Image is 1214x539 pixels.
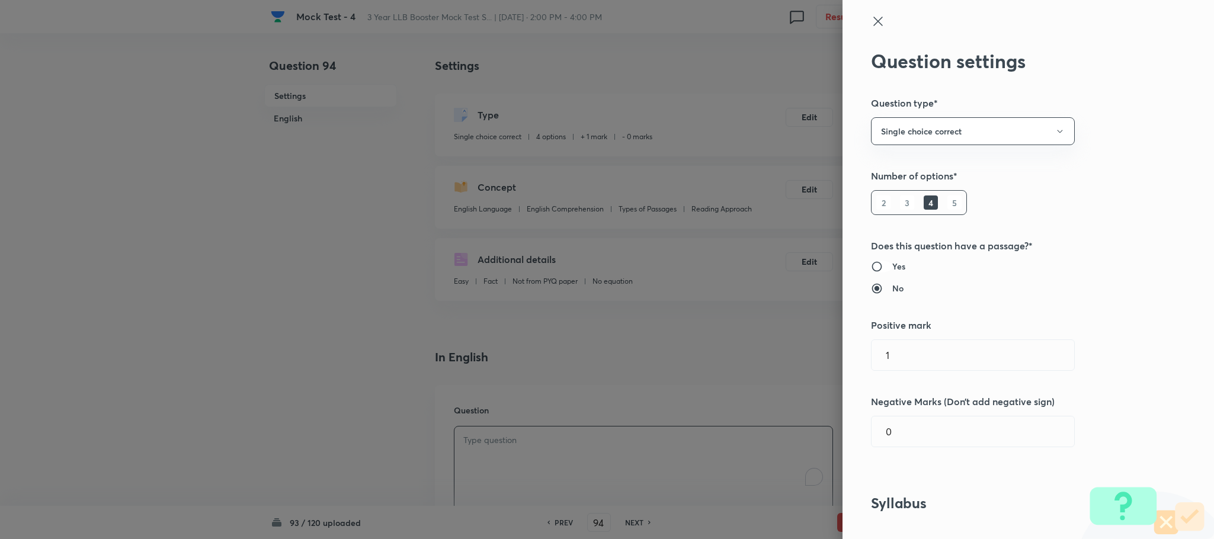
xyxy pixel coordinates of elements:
h5: Does this question have a passage?* [871,239,1146,253]
button: Single choice correct [871,117,1075,145]
h6: 4 [924,195,938,210]
h5: Question type* [871,96,1146,110]
h6: No [892,282,904,294]
h2: Question settings [871,50,1146,72]
h6: 5 [947,195,962,210]
h3: Syllabus [871,495,1146,512]
h6: 3 [900,195,914,210]
h6: Yes [892,260,905,272]
h5: Number of options* [871,169,1146,183]
h6: 2 [876,195,891,210]
input: Negative marks [872,416,1074,447]
h5: Positive mark [871,318,1146,332]
input: Positive marks [872,340,1074,370]
h5: Negative Marks (Don’t add negative sign) [871,394,1146,409]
